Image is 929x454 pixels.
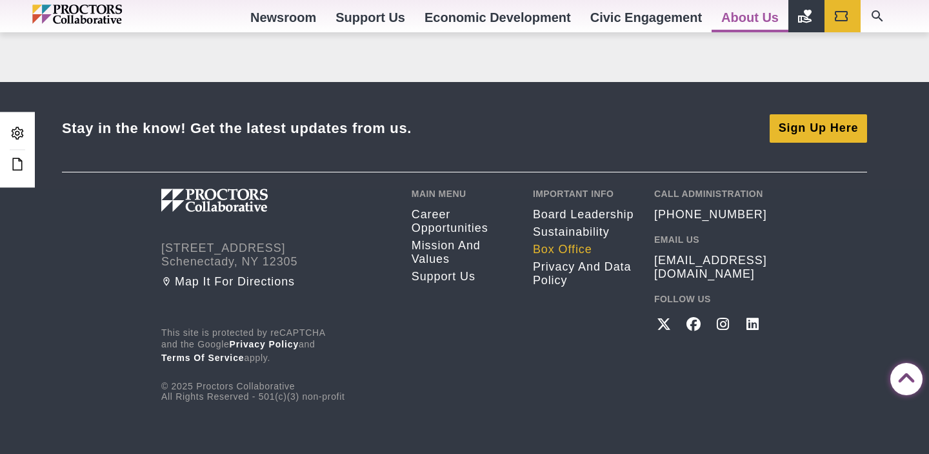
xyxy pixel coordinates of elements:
[161,275,392,289] a: Map it for directions
[412,189,514,199] h2: Main Menu
[161,189,335,212] img: Proctors logo
[161,327,392,365] p: This site is protected by reCAPTCHA and the Google and apply.
[62,119,412,137] div: Stay in the know! Get the latest updates from us.
[161,242,392,269] address: [STREET_ADDRESS] Schenectady, NY 12305
[6,153,28,177] a: Edit this Post/Page
[770,114,867,143] a: Sign Up Here
[412,239,514,266] a: Mission and Values
[533,225,635,239] a: Sustainability
[533,243,635,256] a: Box Office
[533,189,635,199] h2: Important Info
[533,260,635,287] a: Privacy and Data Policy
[161,327,392,402] div: © 2025 Proctors Collaborative All Rights Reserved - 501(c)(3) non-profit
[654,254,768,281] a: [EMAIL_ADDRESS][DOMAIN_NAME]
[32,5,177,24] img: Proctors logo
[654,208,767,222] a: [PHONE_NUMBER]
[230,339,299,349] a: Privacy Policy
[412,270,514,284] a: Support Us
[6,122,28,146] a: Admin Area
[533,208,635,222] a: Board Leadership
[412,208,514,235] a: Career opportunities
[161,353,245,363] a: Terms of Service
[654,189,768,199] h2: Call Administration
[654,294,768,304] h2: Follow Us
[654,234,768,245] h2: Email Us
[890,364,916,389] a: Back to Top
